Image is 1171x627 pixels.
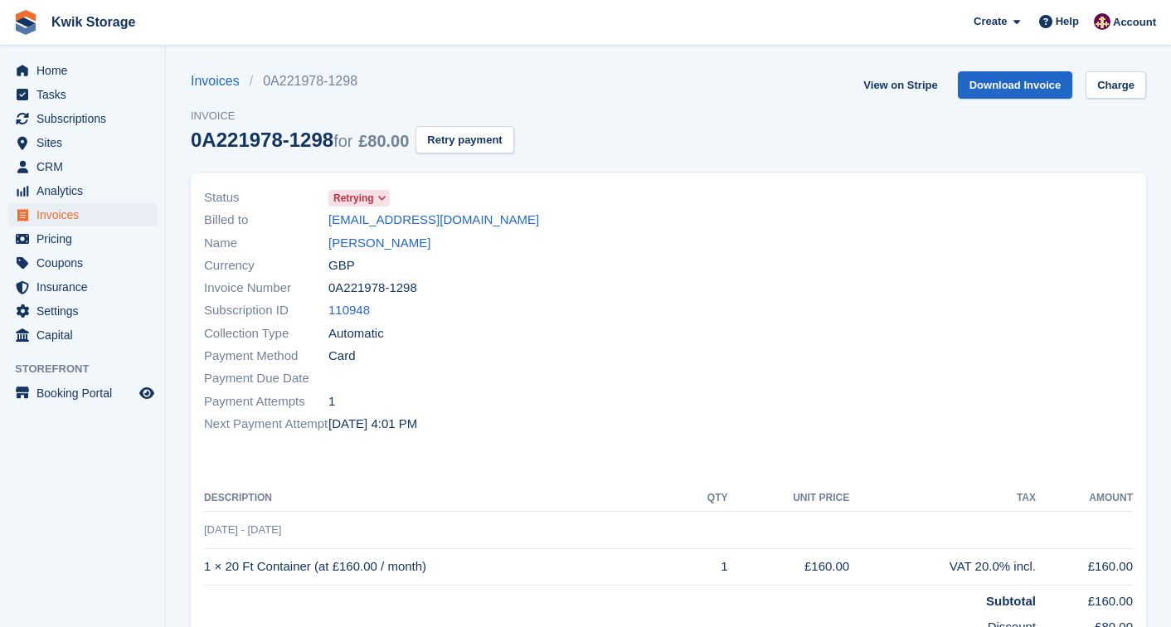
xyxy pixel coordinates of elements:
a: 110948 [328,301,370,320]
a: menu [8,275,157,299]
span: Retrying [333,191,374,206]
span: Capital [36,323,136,347]
span: for [333,132,352,150]
span: Sites [36,131,136,154]
a: View on Stripe [857,71,944,99]
span: CRM [36,155,136,178]
div: VAT 20.0% incl. [849,557,1036,576]
span: GBP [328,256,355,275]
th: Unit Price [727,485,849,512]
a: menu [8,251,157,275]
td: £160.00 [727,548,849,586]
a: menu [8,83,157,106]
img: ellie tragonette [1094,13,1110,30]
span: Invoices [36,203,136,226]
a: menu [8,59,157,82]
span: Payment Attempts [204,392,328,411]
span: Automatic [328,324,384,343]
td: 1 [683,548,727,586]
span: Card [328,347,356,366]
span: [DATE] - [DATE] [204,523,281,536]
td: £160.00 [1036,586,1133,611]
th: Tax [849,485,1036,512]
span: Invoice [191,108,514,124]
a: Kwik Storage [45,8,142,36]
a: Retrying [328,188,390,207]
span: Subscriptions [36,107,136,130]
span: Billed to [204,211,328,230]
span: Tasks [36,83,136,106]
a: menu [8,131,157,154]
a: Preview store [137,383,157,403]
th: QTY [683,485,727,512]
span: Home [36,59,136,82]
span: Subscription ID [204,301,328,320]
span: Storefront [15,361,165,377]
span: 1 [328,392,335,411]
span: Settings [36,299,136,323]
strong: Subtotal [986,594,1036,608]
a: menu [8,299,157,323]
span: Status [204,188,328,207]
td: 1 × 20 Ft Container (at £160.00 / month) [204,548,683,586]
span: 0A221978-1298 [328,279,417,298]
span: Pricing [36,227,136,250]
a: menu [8,155,157,178]
span: Payment Due Date [204,369,328,388]
span: Currency [204,256,328,275]
button: Retry payment [415,126,513,153]
span: Next Payment Attempt [204,415,328,434]
span: Insurance [36,275,136,299]
span: £80.00 [358,132,409,150]
a: Charge [1086,71,1146,99]
img: stora-icon-8386f47178a22dfd0bd8f6a31ec36ba5ce8667c1dd55bd0f319d3a0aa187defe.svg [13,10,38,35]
a: menu [8,227,157,250]
a: Download Invoice [958,71,1073,99]
span: Name [204,234,328,253]
nav: breadcrumbs [191,71,514,91]
time: 2025-10-02 15:01:57 UTC [328,415,417,434]
a: menu [8,107,157,130]
td: £160.00 [1036,548,1133,586]
span: Help [1056,13,1079,30]
a: menu [8,203,157,226]
a: menu [8,382,157,405]
a: Invoices [191,71,250,91]
th: Amount [1036,485,1133,512]
span: Coupons [36,251,136,275]
span: Analytics [36,179,136,202]
div: 0A221978-1298 [191,129,409,151]
span: Booking Portal [36,382,136,405]
span: Account [1113,14,1156,31]
span: Payment Method [204,347,328,366]
th: Description [204,485,683,512]
span: Create [974,13,1007,30]
span: Invoice Number [204,279,328,298]
a: [PERSON_NAME] [328,234,430,253]
a: menu [8,179,157,202]
a: menu [8,323,157,347]
a: [EMAIL_ADDRESS][DOMAIN_NAME] [328,211,539,230]
span: Collection Type [204,324,328,343]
